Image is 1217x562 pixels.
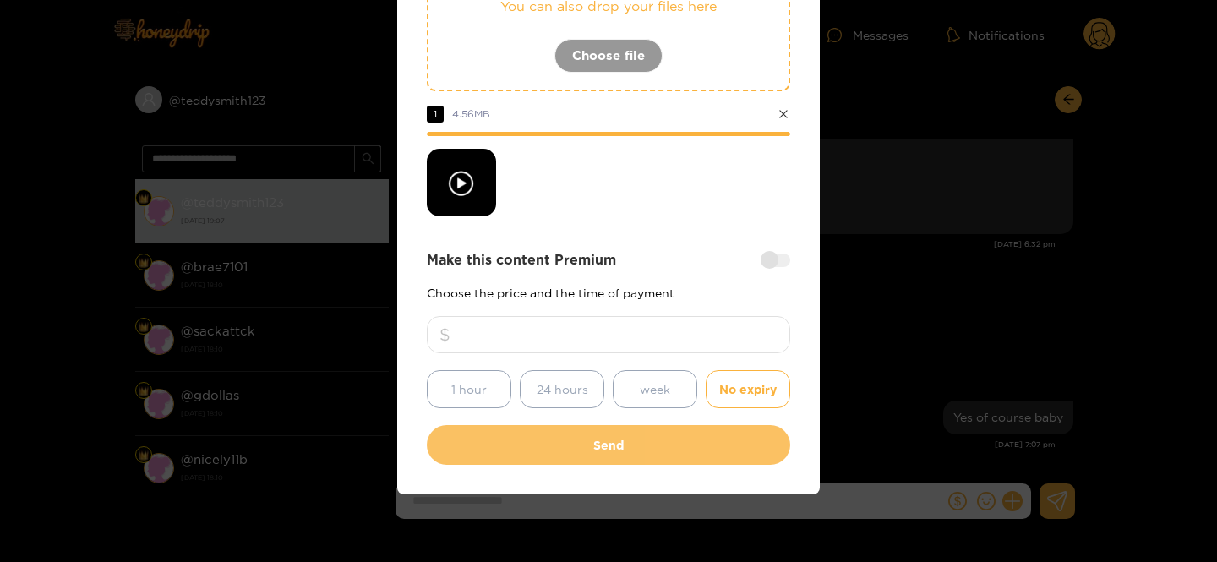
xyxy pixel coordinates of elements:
span: 1 [427,106,444,123]
strong: Make this content Premium [427,250,616,270]
span: No expiry [719,379,777,399]
p: Choose the price and the time of payment [427,286,790,299]
button: 24 hours [520,370,604,408]
button: 1 hour [427,370,511,408]
span: 24 hours [537,379,588,399]
button: week [613,370,697,408]
button: Choose file [554,39,663,73]
button: Send [427,425,790,465]
span: 4.56 MB [452,108,490,119]
span: 1 hour [451,379,487,399]
button: No expiry [706,370,790,408]
span: week [640,379,670,399]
